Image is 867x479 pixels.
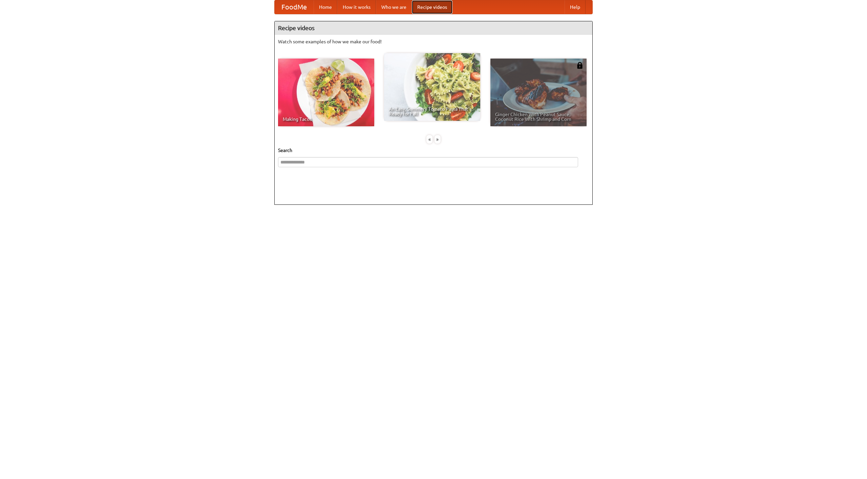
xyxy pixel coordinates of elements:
a: Making Tacos [278,59,374,126]
p: Watch some examples of how we make our food! [278,38,589,45]
a: Who we are [376,0,412,14]
span: An Easy, Summery Tomato Pasta That's Ready for Fall [389,107,475,116]
span: Making Tacos [283,117,369,122]
div: » [435,135,441,144]
a: Recipe videos [412,0,452,14]
a: Help [565,0,586,14]
div: « [426,135,432,144]
a: How it works [337,0,376,14]
h5: Search [278,147,589,154]
a: An Easy, Summery Tomato Pasta That's Ready for Fall [384,53,480,121]
a: FoodMe [275,0,314,14]
a: Home [314,0,337,14]
img: 483408.png [576,62,583,69]
h4: Recipe videos [275,21,592,35]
